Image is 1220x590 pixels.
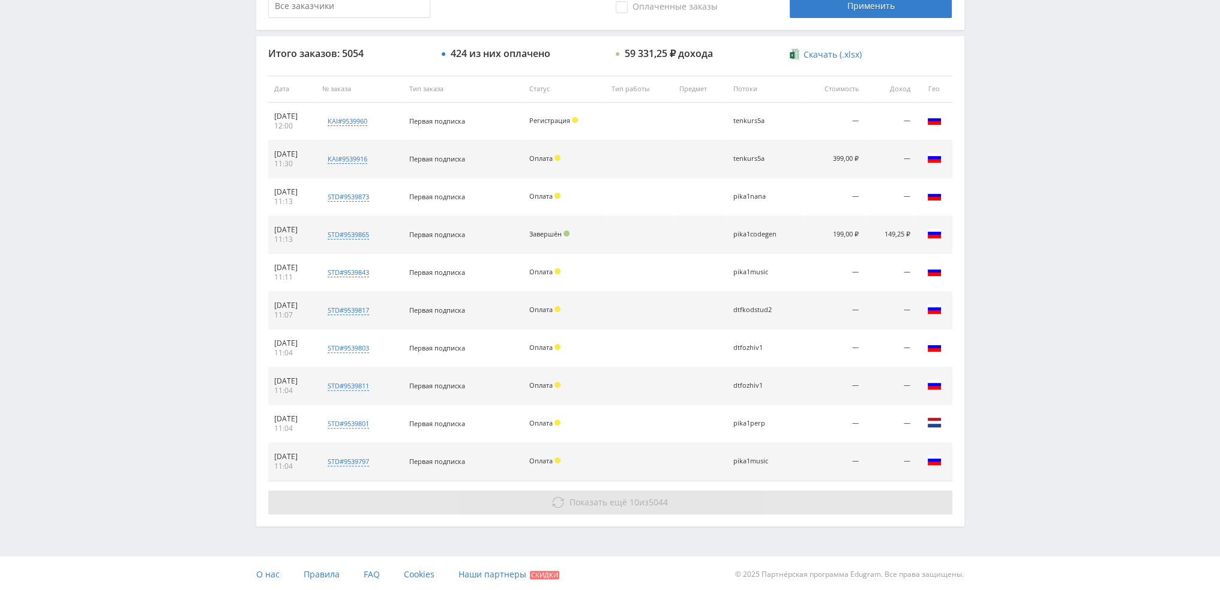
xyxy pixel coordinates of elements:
span: FAQ [364,568,380,580]
span: Первая подписка [409,419,465,428]
td: — [865,330,916,367]
td: — [865,178,916,216]
img: rus.png [927,113,942,127]
th: Статус [523,76,605,103]
span: Первая подписка [409,116,465,125]
div: 11:07 [274,310,310,320]
div: tenkurs5a [733,155,787,163]
td: — [865,367,916,405]
div: [DATE] [274,149,310,159]
th: № заказа [316,76,403,103]
span: Холд [554,420,560,426]
span: Оплата [529,418,553,427]
img: rus.png [927,453,942,468]
div: dtfozhiv1 [733,344,787,352]
div: 11:13 [274,235,310,244]
div: [DATE] [274,112,310,121]
div: std#9539865 [328,230,369,239]
div: pika1music [733,268,787,276]
a: Скачать (.xlsx) [790,49,862,61]
span: Показать ещё [569,496,627,508]
div: std#9539843 [328,268,369,277]
span: Холд [554,306,560,312]
img: rus.png [927,264,942,278]
th: Потоки [727,76,802,103]
div: 59 331,25 ₽ дохода [625,48,713,59]
div: 424 из них оплачено [451,48,550,59]
span: Первая подписка [409,230,465,239]
th: Тип заказа [403,76,523,103]
td: — [865,292,916,330]
span: Первая подписка [409,381,465,390]
td: 399,00 ₽ [802,140,865,178]
td: — [802,292,865,330]
div: pika1nana [733,193,787,200]
img: rus.png [927,188,942,203]
th: Стоимость [802,76,865,103]
div: [DATE] [274,225,310,235]
div: std#9539873 [328,192,369,202]
div: kai#9539960 [328,116,367,126]
div: dtfkodstud2 [733,306,787,314]
td: — [865,443,916,481]
span: Холд [554,344,560,350]
div: 11:11 [274,272,310,282]
td: 199,00 ₽ [802,216,865,254]
img: rus.png [927,226,942,241]
img: rus.png [927,340,942,354]
span: Оплата [529,381,553,390]
span: 10 [630,496,639,508]
span: Первая подписка [409,306,465,315]
th: Дата [268,76,316,103]
div: std#9539801 [328,419,369,429]
span: Оплата [529,343,553,352]
td: — [802,178,865,216]
span: О нас [256,568,280,580]
span: Правила [304,568,340,580]
span: Оплата [529,456,553,465]
div: [DATE] [274,414,310,424]
span: Подтвержден [563,230,569,236]
span: Оплата [529,191,553,200]
span: Холд [554,268,560,274]
div: [DATE] [274,339,310,348]
div: tenkurs5a [733,117,787,125]
span: Первая подписка [409,154,465,163]
span: Холд [554,457,560,463]
td: — [802,443,865,481]
div: std#9539797 [328,457,369,466]
div: 11:04 [274,462,310,471]
span: Регистрация [529,116,570,125]
div: [DATE] [274,452,310,462]
td: 149,25 ₽ [865,216,916,254]
td: — [802,330,865,367]
th: Гео [916,76,952,103]
span: из [569,496,668,508]
td: — [865,140,916,178]
div: [DATE] [274,263,310,272]
td: — [802,103,865,140]
img: xlsx [790,48,800,60]
div: 11:04 [274,386,310,396]
div: 11:04 [274,424,310,433]
span: Первая подписка [409,268,465,277]
img: rus.png [927,151,942,165]
td: — [865,103,916,140]
div: std#9539803 [328,343,369,353]
span: Первая подписка [409,343,465,352]
img: rus.png [927,378,942,392]
span: Холд [554,382,560,388]
span: Оплата [529,267,553,276]
div: 11:04 [274,348,310,358]
span: Первая подписка [409,192,465,201]
div: std#9539811 [328,381,369,391]
span: Оплата [529,154,553,163]
span: Холд [572,117,578,123]
div: pika1music [733,457,787,465]
span: Холд [554,155,560,161]
span: Скидки [530,571,559,579]
td: — [865,405,916,443]
div: [DATE] [274,301,310,310]
div: pika1codegen [733,230,787,238]
div: std#9539817 [328,306,369,315]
